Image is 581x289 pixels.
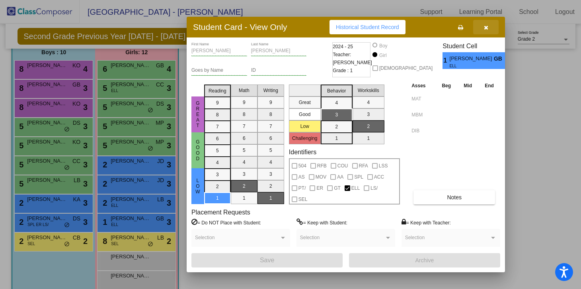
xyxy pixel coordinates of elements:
[317,161,327,171] span: RFB
[191,68,247,73] input: goes by name
[411,109,433,121] input: assessment
[296,218,347,226] label: = Keep with Student:
[450,63,488,69] span: ELL
[402,218,451,226] label: = Keep with Teacher:
[316,183,323,193] span: ER
[194,178,201,195] span: Low
[333,67,353,75] span: Grade : 1
[333,51,372,67] span: Teacher: [PERSON_NAME]
[191,253,343,267] button: Save
[354,172,363,182] span: SPL
[260,257,274,263] span: Save
[379,63,433,73] span: [DEMOGRAPHIC_DATA]
[379,161,388,171] span: LSS
[447,194,462,201] span: Notes
[289,148,316,156] label: Identifiers
[443,42,512,50] h3: Student Cell
[379,42,388,49] div: Boy
[478,81,500,90] th: End
[370,183,378,193] span: LS/
[298,195,308,204] span: SEL
[351,183,360,193] span: ELL
[411,93,433,105] input: assessment
[457,81,478,90] th: Mid
[374,172,384,182] span: ACC
[349,253,500,267] button: Archive
[359,161,368,171] span: RFA
[333,43,353,51] span: 2024 - 25
[379,52,387,59] div: Girl
[443,56,449,65] span: 1
[298,183,306,193] span: PT/
[191,208,250,216] label: Placement Requests
[505,56,512,65] span: 3
[298,172,305,182] span: AS
[337,161,348,171] span: COU
[191,218,261,226] label: = Do NOT Place with Student:
[194,100,201,128] span: Great
[329,20,406,34] button: Historical Student Record
[413,190,495,204] button: Notes
[193,22,287,32] h3: Student Card - View Only
[316,172,326,182] span: MOV
[450,55,494,63] span: [PERSON_NAME]
[415,257,434,263] span: Archive
[194,139,201,161] span: Good
[494,55,505,63] span: GB
[337,172,343,182] span: AA
[435,81,457,90] th: Beg
[334,183,341,193] span: GT
[298,161,306,171] span: 504
[336,24,399,30] span: Historical Student Record
[411,125,433,137] input: assessment
[409,81,435,90] th: Asses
